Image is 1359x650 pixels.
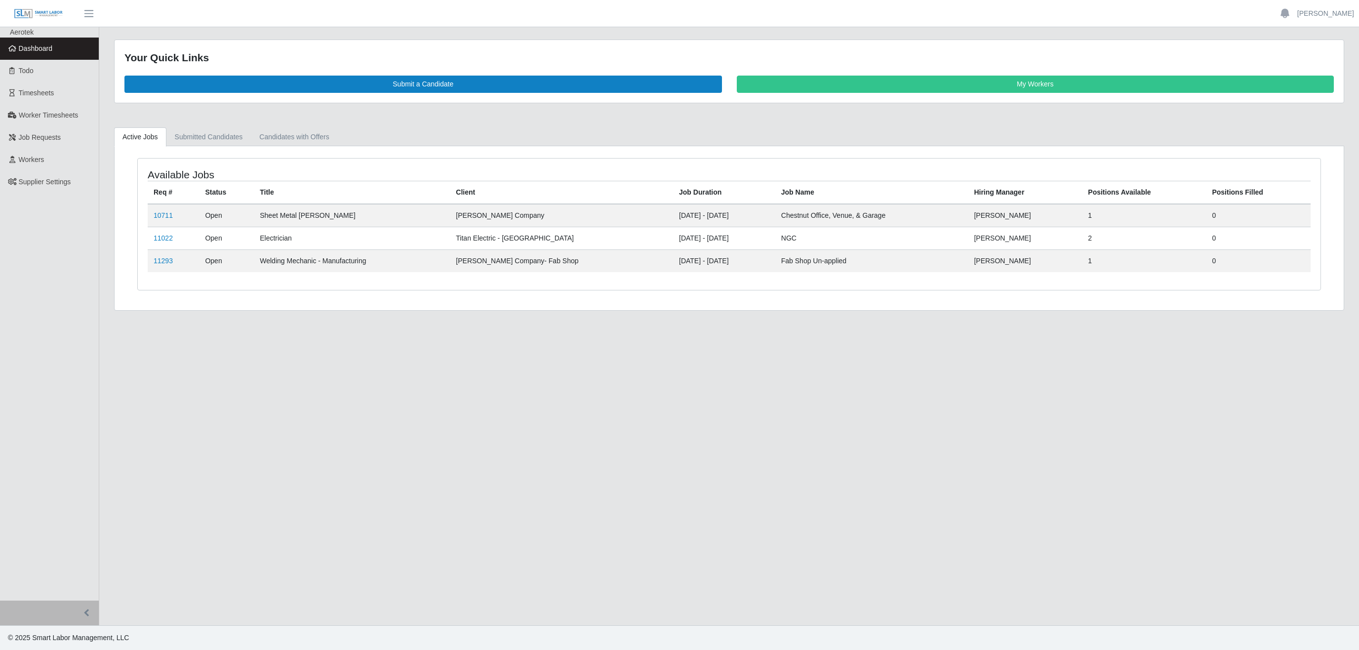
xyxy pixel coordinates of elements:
td: Sheet Metal [PERSON_NAME] [254,204,450,227]
td: Open [199,249,254,272]
a: 11293 [154,257,173,265]
td: Open [199,204,254,227]
span: Worker Timesheets [19,111,78,119]
td: [PERSON_NAME] [968,249,1082,272]
th: Positions Filled [1206,181,1311,204]
td: Electrician [254,227,450,249]
td: [PERSON_NAME] Company [450,204,673,227]
a: Submitted Candidates [166,127,251,147]
td: [DATE] - [DATE] [673,227,775,249]
span: Todo [19,67,34,75]
td: 0 [1206,227,1311,249]
th: Job Name [775,181,968,204]
td: 0 [1206,249,1311,272]
a: My Workers [737,76,1334,93]
td: 2 [1082,227,1206,249]
th: Req # [148,181,199,204]
td: 0 [1206,204,1311,227]
span: Aerotek [10,28,34,36]
div: Your Quick Links [124,50,1334,66]
img: SLM Logo [14,8,63,19]
td: 1 [1082,249,1206,272]
td: 1 [1082,204,1206,227]
span: © 2025 Smart Labor Management, LLC [8,634,129,642]
td: [PERSON_NAME] [968,227,1082,249]
span: Supplier Settings [19,178,71,186]
a: Candidates with Offers [251,127,337,147]
td: Open [199,227,254,249]
td: [DATE] - [DATE] [673,249,775,272]
td: Fab Shop Un-applied [775,249,968,272]
a: 11022 [154,234,173,242]
h4: Available Jobs [148,168,624,181]
th: Client [450,181,673,204]
span: Job Requests [19,133,61,141]
a: Active Jobs [114,127,166,147]
th: Title [254,181,450,204]
span: Timesheets [19,89,54,97]
span: Workers [19,156,44,163]
th: Hiring Manager [968,181,1082,204]
span: Dashboard [19,44,53,52]
th: Positions Available [1082,181,1206,204]
td: [PERSON_NAME] Company- Fab Shop [450,249,673,272]
td: Chestnut Office, Venue, & Garage [775,204,968,227]
td: NGC [775,227,968,249]
a: 10711 [154,211,173,219]
td: [PERSON_NAME] [968,204,1082,227]
a: Submit a Candidate [124,76,722,93]
td: Titan Electric - [GEOGRAPHIC_DATA] [450,227,673,249]
a: [PERSON_NAME] [1297,8,1354,19]
td: Welding Mechanic - Manufacturing [254,249,450,272]
th: Job Duration [673,181,775,204]
td: [DATE] - [DATE] [673,204,775,227]
th: Status [199,181,254,204]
